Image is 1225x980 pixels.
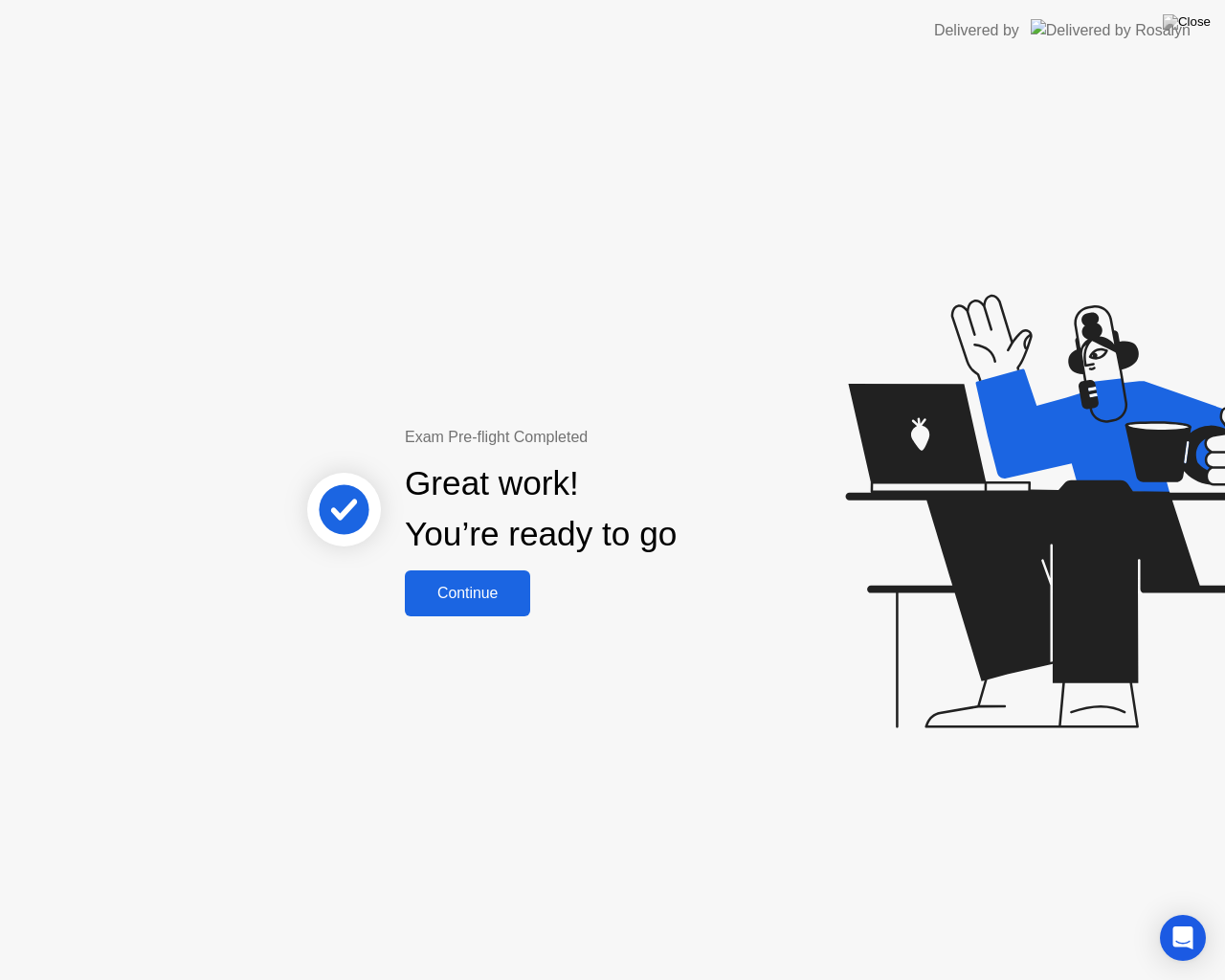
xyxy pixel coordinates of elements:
[405,426,800,449] div: Exam Pre-flight Completed
[405,570,530,616] button: Continue
[1163,14,1211,30] img: Close
[405,458,677,560] div: Great work! You’re ready to go
[1031,19,1191,41] img: Delivered by Rosalyn
[934,19,1019,42] div: Delivered by
[1160,915,1206,961] div: Open Intercom Messenger
[411,585,524,602] div: Continue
